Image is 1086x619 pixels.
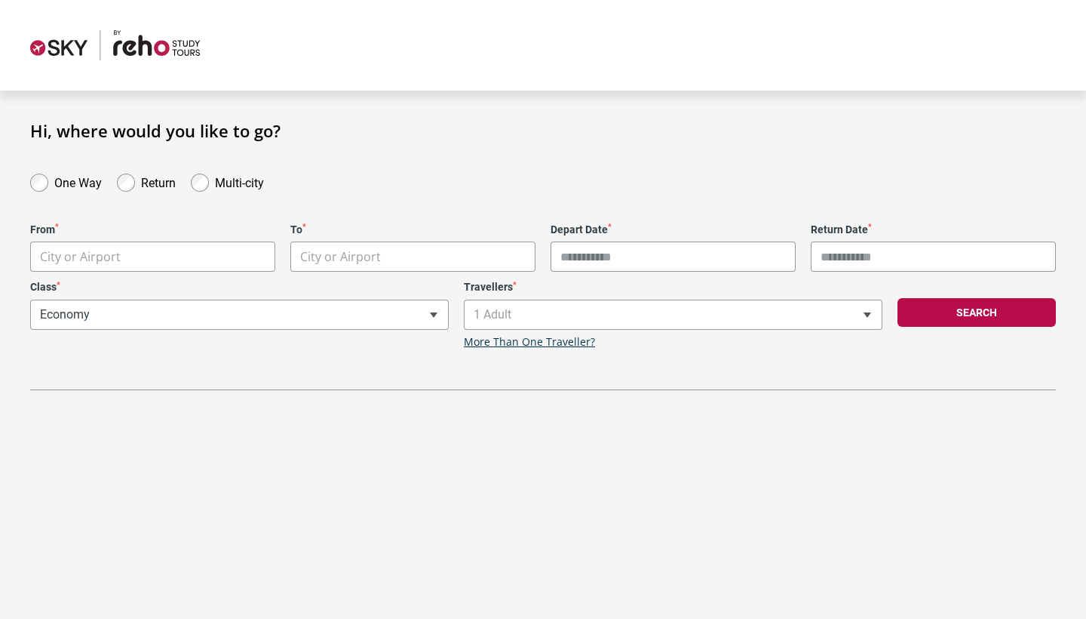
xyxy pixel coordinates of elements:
label: Depart Date [551,223,796,236]
button: Search [897,298,1056,327]
label: Return Date [811,223,1056,236]
span: 1 Adult [464,300,882,330]
span: City or Airport [31,242,275,272]
span: Economy [30,300,449,330]
label: One Way [54,172,102,190]
span: City or Airport [291,242,535,272]
span: City or Airport [290,242,535,272]
label: Return [141,172,176,190]
label: Class [30,281,449,294]
span: Economy [31,300,448,329]
span: City or Airport [300,248,381,265]
h1: Hi, where would you like to go? [30,121,1056,140]
label: To [290,223,535,236]
label: From [30,223,275,236]
span: 1 Adult [465,300,882,329]
span: City or Airport [30,242,275,272]
span: City or Airport [40,248,121,265]
a: More Than One Traveller? [464,336,595,349]
label: Multi-city [215,172,264,190]
label: Travellers [464,281,882,294]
